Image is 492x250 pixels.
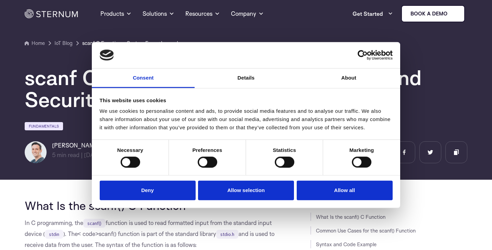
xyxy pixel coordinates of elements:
a: Solutions [143,1,174,26]
button: Deny [100,181,196,200]
a: Syntax and Code Example [316,241,377,248]
button: Allow selection [198,181,294,200]
code: stdio.h [216,230,238,239]
strong: Preferences [193,147,222,153]
a: Get Started [353,7,393,21]
span: min read | [52,151,83,158]
a: Usercentrics Cookiebot - opens in a new window [333,50,393,60]
div: We use cookies to personalise content and ads, to provide social media features and to analyse ou... [100,107,393,132]
img: sternum iot [450,11,456,16]
img: logo [100,50,114,61]
a: About [297,69,400,88]
h1: scanf C Function – Syntax, Examples, and Security Best Practices [25,67,436,110]
img: Igal Zeifman [25,141,47,163]
code: scanf() [83,219,106,228]
button: Allow all [297,181,393,200]
a: Details [195,69,297,88]
a: Book a demo [401,5,465,22]
h6: [PERSON_NAME] [52,141,103,150]
a: Products [100,1,132,26]
a: IoT Blog [54,39,73,47]
div: This website uses cookies [100,96,393,105]
a: Fundamentals [25,122,63,130]
a: scanf C Function – Syntax, Examples, and Security Best Practices [82,39,185,47]
a: Company [231,1,264,26]
strong: Necessary [117,147,143,153]
code: stdin [45,230,63,239]
span: 5 [52,151,56,158]
a: Home [25,39,45,47]
a: Common Use Cases for the scanf() Function [316,227,416,234]
strong: Marketing [349,147,374,153]
a: What Is the scanf() C Function [316,214,385,220]
h2: What Is the scanf() C Function [25,199,283,212]
a: Resources [185,1,220,26]
strong: Statistics [273,147,296,153]
a: Consent [92,69,195,88]
span: [DATE] [84,151,103,158]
